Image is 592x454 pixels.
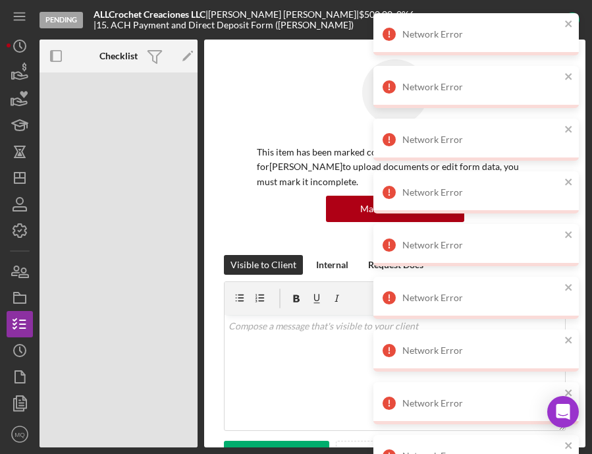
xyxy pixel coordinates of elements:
div: [PERSON_NAME] [PERSON_NAME] | [208,9,359,20]
b: ALLCrochet Creaciones LLC [94,9,205,20]
div: Internal [316,255,348,275]
div: Network Error [402,345,560,356]
div: 0 % [396,9,409,20]
button: close [564,124,574,136]
button: Request Docs [362,255,430,275]
button: MQ [7,421,33,447]
div: | 15. ACH Payment and Direct Deposit Form ([PERSON_NAME]) [94,20,354,30]
button: close [564,71,574,84]
div: Network Error [402,293,560,303]
button: close [564,387,574,400]
button: Complete [503,7,585,33]
button: close [564,18,574,31]
div: Request Docs [368,255,423,275]
div: | [94,9,208,20]
button: Visible to Client [224,255,303,275]
div: Network Error [402,187,560,198]
div: Open Intercom Messenger [547,396,579,428]
button: close [564,335,574,347]
button: Mark Incomplete [326,196,464,222]
div: Complete [516,7,556,33]
button: close [564,282,574,295]
div: Network Error [402,82,560,92]
b: Checklist [99,51,138,61]
div: Network Error [402,398,560,409]
button: close [564,177,574,189]
div: Network Error [402,29,560,40]
div: $500.00 [359,9,396,20]
div: Mark Incomplete [360,196,430,222]
button: close [564,440,574,453]
p: This item has been marked complete. In order for [PERSON_NAME] to upload documents or edit form d... [257,145,533,189]
div: 6 mo [409,9,427,20]
div: Pending [40,12,83,28]
div: Network Error [402,134,560,145]
button: Internal [309,255,355,275]
div: Visible to Client [230,255,296,275]
button: close [564,229,574,242]
div: Network Error [402,240,560,250]
text: MQ [14,431,24,438]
